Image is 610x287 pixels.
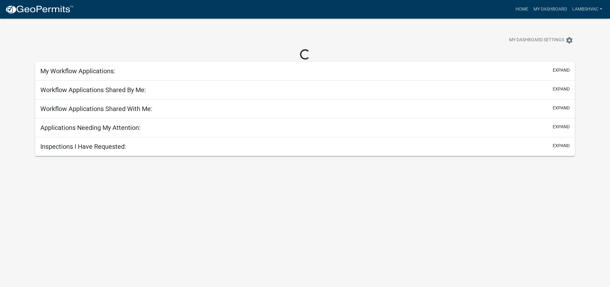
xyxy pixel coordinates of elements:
[40,67,115,75] h5: My Workflow Applications:
[40,143,126,150] h5: Inspections I Have Requested:
[565,36,573,44] i: settings
[40,86,146,94] h5: Workflow Applications Shared By Me:
[40,105,152,113] h5: Workflow Applications Shared With Me:
[553,86,570,92] button: expand
[509,36,564,44] span: My Dashboard Settings
[553,67,570,74] button: expand
[553,124,570,130] button: expand
[553,142,570,149] button: expand
[531,3,570,15] a: My Dashboard
[513,3,531,15] a: Home
[570,3,605,15] a: Lambshvac
[504,34,578,46] button: My Dashboard Settingssettings
[553,105,570,111] button: expand
[40,124,141,132] h5: Applications Needing My Attention:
